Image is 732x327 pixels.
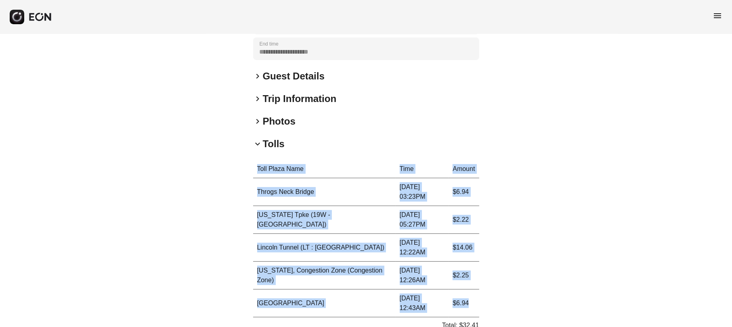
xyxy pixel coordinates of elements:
[396,160,449,178] th: Time
[396,234,449,262] td: [DATE] 12:22AM
[253,262,396,290] td: [US_STATE], Congestion Zone (Congestion Zone)
[253,234,396,262] td: Lincoln Tunnel (LT : [GEOGRAPHIC_DATA])
[263,70,325,83] h2: Guest Details
[253,71,263,81] span: keyboard_arrow_right
[253,117,263,126] span: keyboard_arrow_right
[253,290,396,317] td: [GEOGRAPHIC_DATA]
[449,234,479,262] td: $14.06
[263,92,337,105] h2: Trip Information
[253,206,396,234] td: [US_STATE] Tpke (19W - [GEOGRAPHIC_DATA])
[396,178,449,206] td: [DATE] 03:23PM
[449,262,479,290] td: $2.25
[396,206,449,234] td: [DATE] 05:27PM
[449,160,479,178] th: Amount
[253,178,396,206] td: Throgs Neck Bridge
[263,137,285,150] h2: Tolls
[449,206,479,234] td: $2.22
[263,115,296,128] h2: Photos
[396,290,449,317] td: [DATE] 12:43AM
[713,11,722,21] span: menu
[396,262,449,290] td: [DATE] 12:26AM
[253,160,396,178] th: Toll Plaza Name
[449,290,479,317] td: $6.94
[449,178,479,206] td: $6.94
[253,139,263,149] span: keyboard_arrow_down
[253,94,263,104] span: keyboard_arrow_right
